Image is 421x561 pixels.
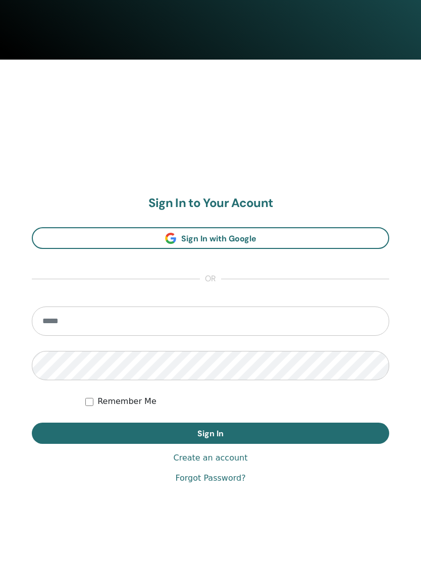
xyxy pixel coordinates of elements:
[85,395,389,407] div: Keep me authenticated indefinitely or until I manually logout
[32,423,389,444] button: Sign In
[97,395,156,407] label: Remember Me
[200,273,221,285] span: or
[173,452,247,464] a: Create an account
[181,233,256,244] span: Sign In with Google
[32,196,389,211] h2: Sign In to Your Acount
[197,428,224,439] span: Sign In
[175,472,245,484] a: Forgot Password?
[32,227,389,249] a: Sign In with Google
